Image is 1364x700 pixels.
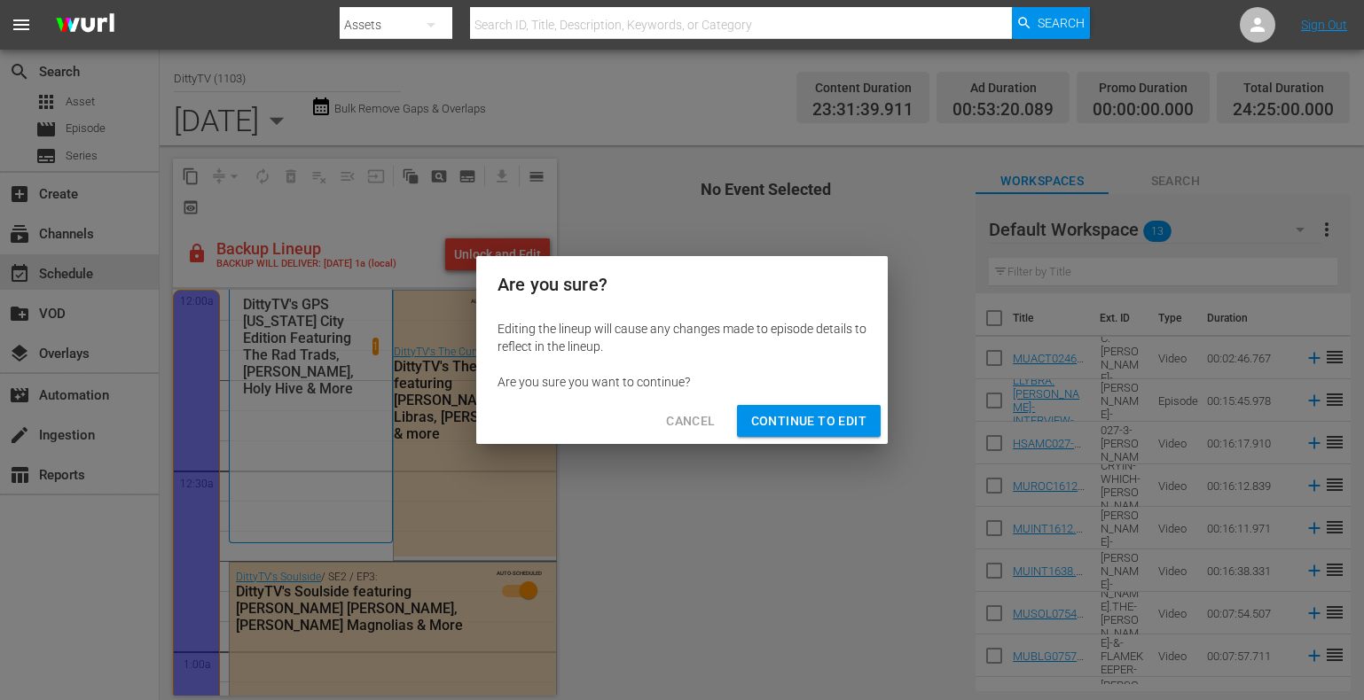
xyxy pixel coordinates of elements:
button: Cancel [652,405,729,438]
span: Search [1038,7,1085,39]
div: Editing the lineup will cause any changes made to episode details to reflect in the lineup. [498,320,866,355]
div: Are you sure you want to continue? [498,373,866,391]
img: ans4CAIJ8jUAAAAAAAAAAAAAAAAAAAAAAAAgQb4GAAAAAAAAAAAAAAAAAAAAAAAAJMjXAAAAAAAAAAAAAAAAAAAAAAAAgAT5G... [43,4,128,46]
span: menu [11,14,32,35]
span: Cancel [666,410,715,432]
button: Continue to Edit [737,405,881,438]
span: Continue to Edit [751,410,866,432]
a: Sign Out [1301,18,1347,32]
h2: Are you sure? [498,270,866,299]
